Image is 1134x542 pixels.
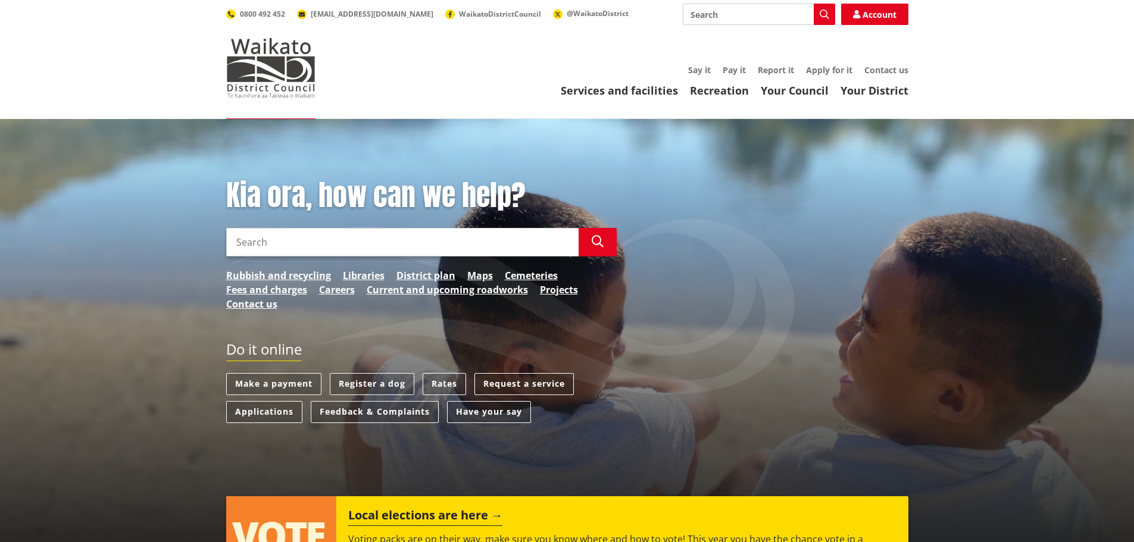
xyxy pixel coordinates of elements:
[474,373,574,395] a: Request a service
[561,83,678,98] a: Services and facilities
[226,228,579,256] input: Search input
[226,401,302,423] a: Applications
[226,268,331,283] a: Rubbish and recycling
[343,268,385,283] a: Libraries
[226,297,277,311] a: Contact us
[311,401,439,423] a: Feedback & Complaints
[540,283,578,297] a: Projects
[297,9,433,19] a: [EMAIL_ADDRESS][DOMAIN_NAME]
[553,8,629,18] a: @WaikatoDistrict
[226,178,617,213] h1: Kia ora, how can we help?
[226,38,315,98] img: Waikato District Council - Te Kaunihera aa Takiwaa o Waikato
[567,8,629,18] span: @WaikatoDistrict
[841,4,908,25] a: Account
[348,508,502,526] h2: Local elections are here
[467,268,493,283] a: Maps
[690,83,749,98] a: Recreation
[396,268,455,283] a: District plan
[758,64,794,76] a: Report it
[226,283,307,297] a: Fees and charges
[864,64,908,76] a: Contact us
[459,9,541,19] span: WaikatoDistrictCouncil
[447,401,531,423] a: Have your say
[806,64,852,76] a: Apply for it
[423,373,466,395] a: Rates
[841,83,908,98] a: Your District
[723,64,746,76] a: Pay it
[688,64,711,76] a: Say it
[311,9,433,19] span: [EMAIL_ADDRESS][DOMAIN_NAME]
[330,373,414,395] a: Register a dog
[505,268,558,283] a: Cemeteries
[445,9,541,19] a: WaikatoDistrictCouncil
[683,4,835,25] input: Search input
[226,9,285,19] a: 0800 492 452
[226,341,302,362] h2: Do it online
[319,283,355,297] a: Careers
[367,283,528,297] a: Current and upcoming roadworks
[240,9,285,19] span: 0800 492 452
[761,83,829,98] a: Your Council
[226,373,321,395] a: Make a payment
